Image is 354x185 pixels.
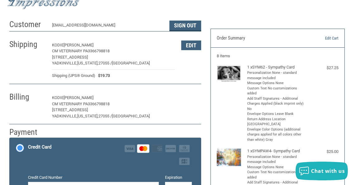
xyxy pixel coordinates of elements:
[9,19,46,30] h2: Customer
[247,65,306,70] h4: 1 x SYM62 - Sympathy Card
[52,102,88,106] span: CM Veterinary PA
[247,81,306,86] li: Message Options None
[217,54,338,59] h3: 8 Items
[247,154,306,165] li: Personalization None - standard message included
[112,61,150,65] span: [GEOGRAPHIC_DATA]
[247,149,306,154] h4: 1 x SYMPAW4- Sympathy Card
[52,107,88,112] span: [STREET_ADDRESS]
[169,21,201,31] button: Sign Out
[88,102,110,106] span: 3366798818
[52,61,77,65] span: Yadkinville,
[77,114,98,118] span: [US_STATE],
[181,40,201,50] button: Edit
[64,95,93,100] span: [PERSON_NAME]
[112,114,150,118] span: [GEOGRAPHIC_DATA]
[181,93,201,103] button: Edit
[28,142,51,152] div: Credit Card
[217,35,299,41] h3: Order Summary
[247,117,306,127] li: Return Address Location [GEOGRAPHIC_DATA]
[9,92,46,102] h2: Billing
[98,114,112,118] span: 27055 /
[52,114,77,118] span: Yadkinville,
[299,35,338,41] a: Edit Cart
[247,127,306,143] li: Envelope Color Options (additional charges applied for all colors other than white) Gray
[52,73,95,79] span: Shipping (UPS® Ground)
[95,73,110,79] span: $19.73
[311,168,345,174] span: Chat with us
[52,43,64,47] span: Kodie
[28,174,159,181] label: Credit Card Number
[295,162,348,180] button: Chat with us
[308,149,338,155] div: $25.00
[77,61,98,65] span: [US_STATE],
[247,111,306,117] li: Envelope Options Leave Blank
[165,174,192,181] label: Expiration
[52,55,88,59] span: [STREET_ADDRESS]
[247,70,306,81] li: Personalization None - standard message included
[64,43,93,47] span: [PERSON_NAME]
[52,22,163,31] div: [EMAIL_ADDRESS][DOMAIN_NAME]
[52,95,64,100] span: Kodie
[9,39,46,50] h2: Shipping
[308,65,338,71] div: $27.25
[247,165,306,170] li: Message Options None
[98,61,112,65] span: 27055 /
[247,170,306,180] li: Custom Text No customizations added
[9,127,46,137] h2: Payment
[88,49,110,53] span: 3366798818
[247,86,306,96] li: Custom Text No customizations added
[247,96,306,112] li: Add Staff Signatures - Additional Charges Applied (black imprint only) No
[52,49,88,53] span: CM Veterinary PA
